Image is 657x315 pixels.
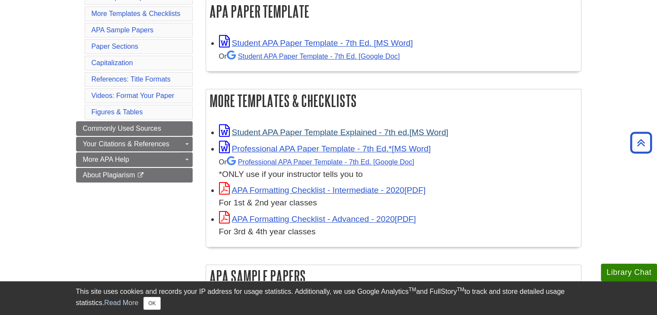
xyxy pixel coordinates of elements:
a: Link opens in new window [219,38,413,47]
a: Commonly Used Sources [76,121,193,136]
a: Back to Top [627,137,655,148]
a: About Plagiarism [76,168,193,183]
a: Link opens in new window [219,144,431,153]
a: Figures & Tables [92,108,143,116]
a: Link opens in new window [219,186,426,195]
h2: More Templates & Checklists [206,89,581,112]
div: For 3rd & 4th year classes [219,226,577,238]
span: More APA Help [83,156,129,163]
a: Read More [104,299,138,306]
a: References: Title Formats [92,76,171,83]
h2: APA Sample Papers [206,265,581,288]
span: Commonly Used Sources [83,125,161,132]
a: Link opens in new window [219,214,416,224]
span: Your Citations & References [83,140,169,148]
a: More Templates & Checklists [92,10,181,17]
div: *ONLY use if your instructor tells you to [219,155,577,181]
button: Close [143,297,160,310]
sup: TM [457,287,464,293]
small: Or [219,158,414,166]
i: This link opens in a new window [137,173,144,178]
small: Or [219,52,400,60]
a: Capitalization [92,59,133,66]
a: APA Sample Papers [92,26,154,34]
a: Professional APA Paper Template - 7th Ed. [227,158,414,166]
sup: TM [409,287,416,293]
button: Library Chat [601,264,657,281]
a: Videos: Format Your Paper [92,92,175,99]
div: For 1st & 2nd year classes [219,197,577,209]
a: Your Citations & References [76,137,193,151]
a: Student APA Paper Template - 7th Ed. [Google Doc] [227,52,400,60]
a: Link opens in new window [219,128,448,137]
a: More APA Help [76,152,193,167]
a: Paper Sections [92,43,139,50]
span: About Plagiarism [83,171,135,179]
div: This site uses cookies and records your IP address for usage statistics. Additionally, we use Goo... [76,287,581,310]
